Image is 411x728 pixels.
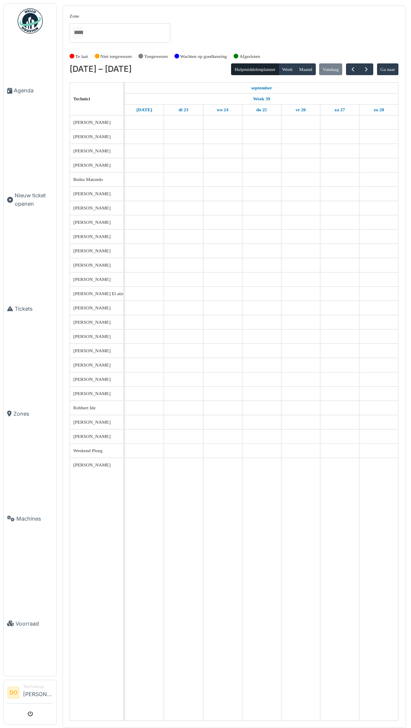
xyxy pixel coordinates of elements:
img: Badge_color-CXgf-gQk.svg [18,8,43,34]
input: Alles [73,26,83,39]
h2: [DATE] – [DATE] [70,64,132,74]
span: Agenda [14,86,53,94]
a: 22 september 2025 [134,105,154,115]
button: Maand [296,63,316,75]
span: Machines [16,515,53,523]
span: [PERSON_NAME] [73,205,111,210]
a: Voorraad [4,571,57,676]
span: [PERSON_NAME] [73,220,111,225]
span: [PERSON_NAME] [73,305,111,310]
a: Machines [4,466,57,571]
span: [PERSON_NAME] [73,162,111,168]
span: Zones [13,410,53,418]
a: Agenda [4,38,57,143]
label: Te laat [75,53,88,60]
a: Week 39 [251,94,272,104]
span: [PERSON_NAME] [73,462,111,467]
label: Niet toegewezen [100,53,132,60]
span: [PERSON_NAME] [73,234,111,239]
span: [PERSON_NAME] [73,191,111,196]
a: 23 september 2025 [177,105,190,115]
button: Vandaag [319,63,342,75]
span: [PERSON_NAME] El atimi [73,291,127,296]
button: Hulpmiddelenplanner [231,63,279,75]
span: [PERSON_NAME] [73,391,111,396]
span: [PERSON_NAME] [73,348,111,353]
span: [PERSON_NAME] [73,334,111,339]
span: Technici [73,96,90,101]
span: [PERSON_NAME] [73,319,111,325]
span: [PERSON_NAME] [73,419,111,424]
span: Robbert Ide [73,405,96,410]
label: Wachten op goedkeuring [180,53,227,60]
span: [PERSON_NAME] [73,134,111,139]
span: [PERSON_NAME] [73,362,111,367]
a: 24 september 2025 [215,105,231,115]
li: DO [7,686,20,699]
a: Nieuw ticket openen [4,143,57,256]
button: Volgende [359,63,373,76]
span: Weekend Ploeg [73,448,103,453]
button: Vorige [346,63,360,76]
span: Tickets [15,305,53,313]
span: Buiku Matondo [73,177,103,182]
a: 25 september 2025 [254,105,269,115]
label: Afgesloten [239,53,260,60]
span: [PERSON_NAME] [73,262,111,267]
span: [PERSON_NAME] [73,377,111,382]
a: Zones [4,361,57,466]
a: DO Technicus[PERSON_NAME] [7,683,53,704]
span: [PERSON_NAME] [73,248,111,253]
span: Voorraad [16,620,53,628]
button: Week [278,63,296,75]
button: Ga naar [377,63,399,75]
a: Tickets [4,256,57,361]
a: 27 september 2025 [333,105,347,115]
span: [PERSON_NAME] [73,434,111,439]
span: [PERSON_NAME] [73,277,111,282]
label: Toegewezen [144,53,168,60]
span: [PERSON_NAME] [73,120,111,125]
a: 26 september 2025 [294,105,308,115]
label: Zone [70,13,79,20]
a: 28 september 2025 [372,105,386,115]
a: 22 september 2025 [249,83,274,93]
span: Nieuw ticket openen [15,191,53,207]
li: [PERSON_NAME] [23,683,53,702]
span: [PERSON_NAME] [73,148,111,153]
div: Technicus [23,683,53,690]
